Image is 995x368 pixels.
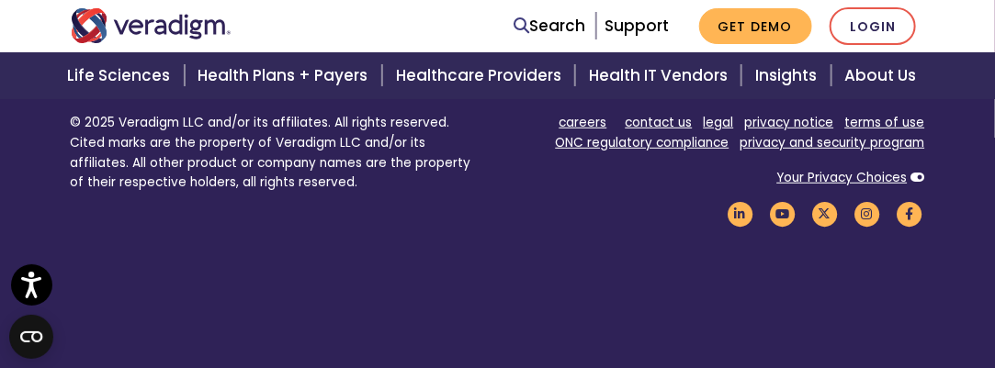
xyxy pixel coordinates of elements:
[560,114,607,131] a: careers
[605,15,670,37] a: Support
[385,52,578,99] a: Healthcare Providers
[556,134,729,151] a: ONC regulatory compliance
[704,114,734,131] a: legal
[71,8,232,43] img: Veradigm logo
[745,114,834,131] a: privacy notice
[744,52,833,99] a: Insights
[71,113,484,193] p: © 2025 Veradigm LLC and/or its affiliates. All rights reserved. Cited marks are the property of V...
[514,14,586,39] a: Search
[725,206,756,223] a: Veradigm LinkedIn Link
[741,134,925,151] a: privacy and security program
[809,206,841,223] a: Veradigm Twitter Link
[767,206,798,223] a: Veradigm YouTube Link
[187,52,385,99] a: Health Plans + Payers
[834,52,939,99] a: About Us
[626,114,693,131] a: contact us
[56,52,187,99] a: Life Sciences
[852,206,883,223] a: Veradigm Instagram Link
[578,52,744,99] a: Health IT Vendors
[894,206,925,223] a: Veradigm Facebook Link
[643,237,973,346] iframe: Drift Chat Widget
[699,8,812,44] a: Get Demo
[845,114,925,131] a: terms of use
[777,169,908,186] a: Your Privacy Choices
[830,7,916,45] a: Login
[9,315,53,359] button: Open CMP widget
